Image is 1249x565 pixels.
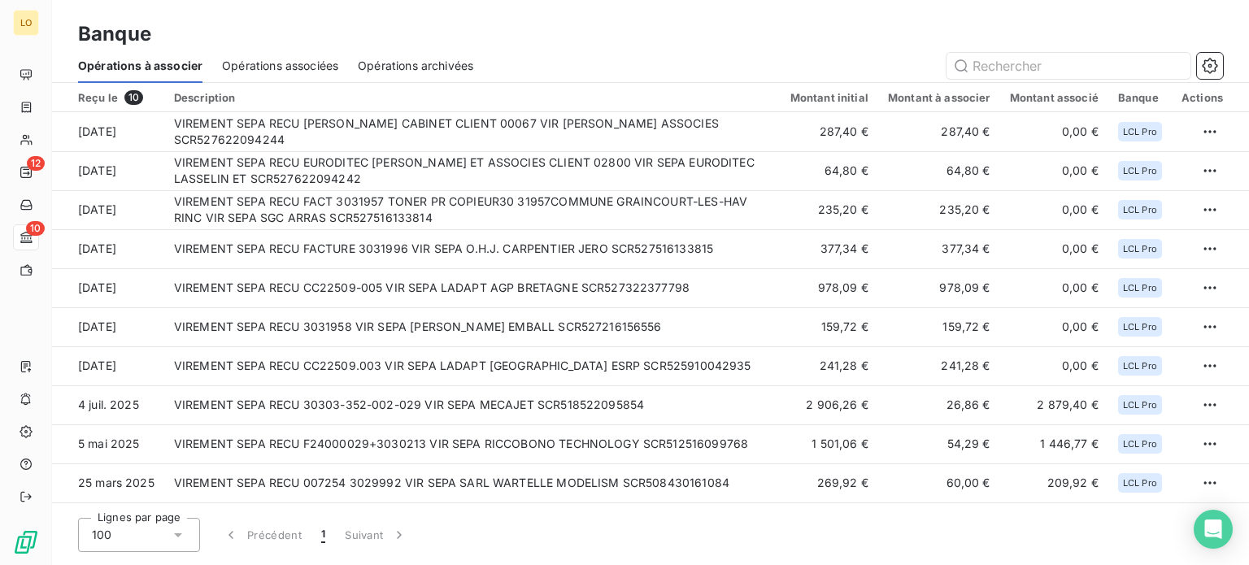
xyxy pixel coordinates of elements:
span: LCL Pro [1123,166,1157,176]
span: 1 [321,527,325,543]
span: LCL Pro [1123,283,1157,293]
td: 209,92 € [1000,463,1108,502]
td: 235,20 € [878,190,1000,229]
td: 2 879,40 € [1000,385,1108,424]
td: 269,92 € [781,463,878,502]
span: Opérations archivées [358,58,473,74]
td: VIREMENT SEPA RECU 30303-352-002-029 VIR SEPA MECAJET SCR518522095854 [164,385,781,424]
span: LCL Pro [1123,400,1157,410]
td: 1 501,06 € [781,424,878,463]
td: [DATE] [52,112,164,151]
div: Montant initial [790,91,868,104]
span: LCL Pro [1123,439,1157,449]
td: VIREMENT SEPA RECU CC22509-005 VIR SEPA LADAPT AGP BRETAGNE SCR527322377798 [164,268,781,307]
span: Opérations associées [222,58,338,74]
td: 159,72 € [781,307,878,346]
td: 377,34 € [781,229,878,268]
td: VIREMENT SEPA RECU 007254 3029992 VIR SEPA SARL WARTELLE MODELISM SCR508430161084 [164,463,781,502]
td: 0,00 € [1000,190,1108,229]
button: 1 [311,518,335,552]
td: [DATE] [52,190,164,229]
span: 100 [92,527,111,543]
span: LCL Pro [1123,478,1157,488]
td: 377,34 € [878,229,1000,268]
span: LCL Pro [1123,205,1157,215]
div: Description [174,91,771,104]
td: VIREMENT SEPA RECU CC22509.003 VIR SEPA LADAPT [GEOGRAPHIC_DATA] ESRP SCR525910042935 [164,346,781,385]
span: 12 [27,156,45,171]
td: VIREMENT SEPA RECU [PERSON_NAME] CABINET CLIENT 00067 VIR [PERSON_NAME] ASSOCIES SCR527622094244 [164,112,781,151]
input: Rechercher [947,53,1190,79]
td: [DATE] [52,307,164,346]
td: 287,40 € [878,112,1000,151]
td: VIREMENT SEPA RECU EURODITEC [PERSON_NAME] ET ASSOCIES CLIENT 02800 VIR SEPA EURODITEC LASSELIN E... [164,151,781,190]
div: Actions [1182,91,1223,104]
td: 0,00 € [1000,151,1108,190]
td: 2 906,26 € [781,385,878,424]
td: 0,00 € [1000,268,1108,307]
td: 26,86 € [878,385,1000,424]
div: Reçu le [78,90,154,105]
span: 10 [124,90,143,105]
td: 0,00 € [1000,307,1108,346]
span: 10 [26,221,45,236]
div: LO [13,10,39,36]
td: 5 mai 2025 [52,424,164,463]
div: Montant associé [1010,91,1099,104]
td: VIREMENT SEPA RECU 3031958 VIR SEPA [PERSON_NAME] EMBALL SCR527216156556 [164,307,781,346]
td: [DATE] [52,268,164,307]
td: [DATE] [52,346,164,385]
td: [DATE] [52,151,164,190]
td: 978,09 € [781,268,878,307]
td: 25 mars 2025 [52,463,164,502]
td: 241,28 € [781,346,878,385]
td: 0,00 € [1000,346,1108,385]
img: Logo LeanPay [13,529,39,555]
td: 241,28 € [878,346,1000,385]
div: Montant à associer [888,91,990,104]
td: 4 juil. 2025 [52,385,164,424]
td: 0,00 € [1000,229,1108,268]
div: Open Intercom Messenger [1194,510,1233,549]
td: 1 446,77 € [1000,424,1108,463]
span: Opérations à associer [78,58,202,74]
td: 159,72 € [878,307,1000,346]
span: LCL Pro [1123,127,1157,137]
h3: Banque [78,20,151,49]
td: 64,80 € [781,151,878,190]
td: 60,00 € [878,463,1000,502]
div: Banque [1118,91,1162,104]
td: [DATE] [52,229,164,268]
td: VIREMENT SEPA RECU FACTURE 3031996 VIR SEPA O.H.J. CARPENTIER JERO SCR527516133815 [164,229,781,268]
td: 287,40 € [781,112,878,151]
td: 64,80 € [878,151,1000,190]
td: 235,20 € [781,190,878,229]
td: 0,00 € [1000,112,1108,151]
td: 978,09 € [878,268,1000,307]
span: LCL Pro [1123,361,1157,371]
td: VIREMENT SEPA RECU FACT 3031957 TONER PR COPIEUR30 31957COMMUNE GRAINCOURT-LES-HAV RINC VIR SEPA ... [164,190,781,229]
span: LCL Pro [1123,322,1157,332]
td: 54,29 € [878,424,1000,463]
span: LCL Pro [1123,244,1157,254]
td: VIREMENT SEPA RECU F24000029+3030213 VIR SEPA RICCOBONO TECHNOLOGY SCR512516099768 [164,424,781,463]
button: Précédent [213,518,311,552]
button: Suivant [335,518,417,552]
